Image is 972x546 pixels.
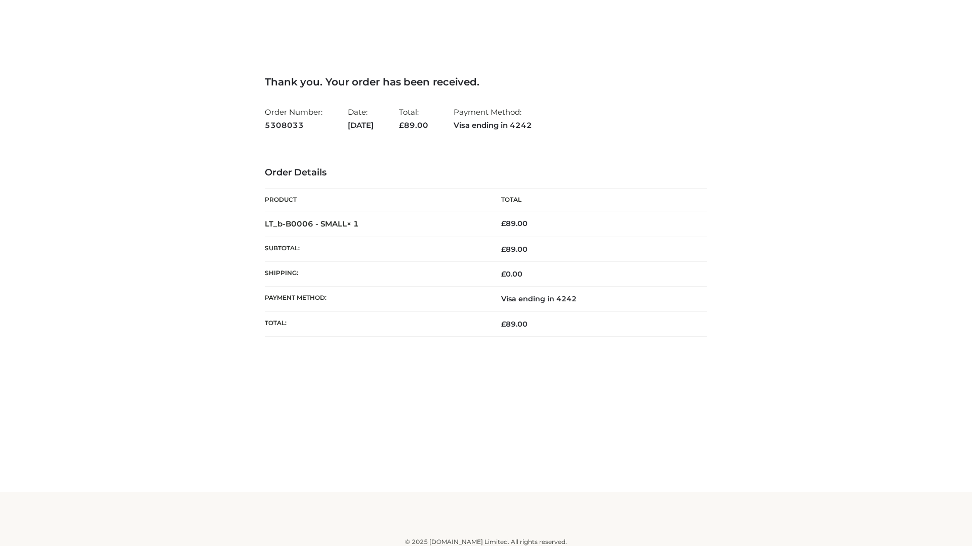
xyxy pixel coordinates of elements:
li: Payment Method: [454,103,532,134]
bdi: 0.00 [501,269,522,279]
span: £ [501,320,506,329]
span: £ [501,219,506,228]
span: £ [399,120,404,130]
span: 89.00 [501,245,528,254]
strong: Visa ending in 4242 [454,119,532,132]
span: 89.00 [399,120,428,130]
th: Product [265,189,486,211]
h3: Order Details [265,167,707,178]
strong: × 1 [347,219,359,229]
th: Shipping: [265,262,486,287]
th: Total [486,189,707,211]
span: £ [501,269,506,279]
span: 89.00 [501,320,528,329]
bdi: 89.00 [501,219,528,228]
th: Payment method: [265,287,486,311]
li: Order Number: [265,103,322,134]
strong: 5308033 [265,119,322,132]
th: Subtotal: [265,237,486,261]
th: Total: [265,311,486,336]
strong: LT_b-B0006 - SMALL [265,219,359,229]
h3: Thank you. Your order has been received. [265,76,707,88]
li: Total: [399,103,428,134]
td: Visa ending in 4242 [486,287,707,311]
li: Date: [348,103,374,134]
span: £ [501,245,506,254]
strong: [DATE] [348,119,374,132]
